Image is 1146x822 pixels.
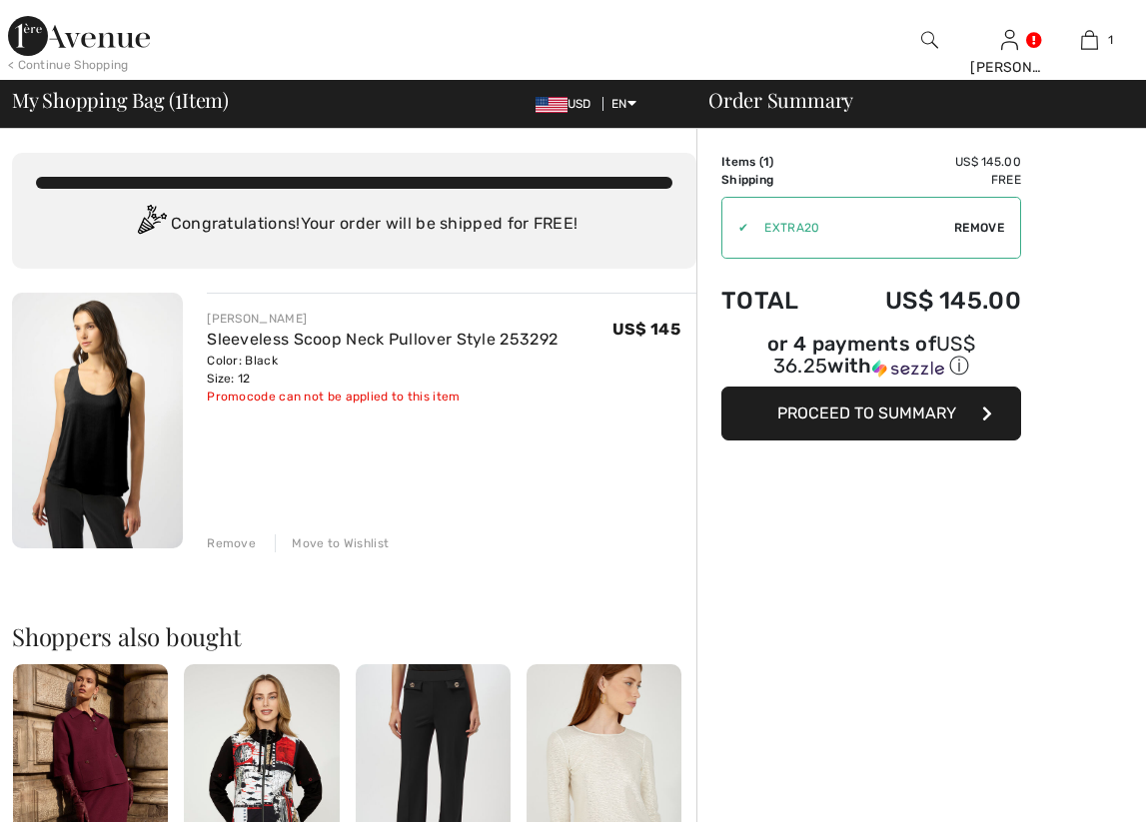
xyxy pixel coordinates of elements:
[8,16,150,56] img: 1ère Avenue
[721,171,830,189] td: Shipping
[207,310,558,328] div: [PERSON_NAME]
[1108,31,1113,49] span: 1
[773,332,975,378] span: US$ 36.25
[536,97,568,113] img: US Dollar
[175,85,182,111] span: 1
[721,153,830,171] td: Items ( )
[611,97,636,111] span: EN
[1001,30,1018,49] a: Sign In
[830,153,1021,171] td: US$ 145.00
[722,219,748,237] div: ✔
[721,335,1021,387] div: or 4 payments ofUS$ 36.25withSezzle Click to learn more about Sezzle
[1001,28,1018,52] img: My Info
[8,56,129,74] div: < Continue Shopping
[872,360,944,378] img: Sezzle
[536,97,599,111] span: USD
[612,320,680,339] span: US$ 145
[777,404,956,422] span: Proceed to Summary
[763,155,769,169] span: 1
[830,267,1021,335] td: US$ 145.00
[207,330,558,349] a: Sleeveless Scoop Neck Pullover Style 253292
[1051,28,1129,52] a: 1
[12,293,183,548] img: Sleeveless Scoop Neck Pullover Style 253292
[921,28,938,52] img: search the website
[207,534,256,552] div: Remove
[1081,28,1098,52] img: My Bag
[684,90,1134,110] div: Order Summary
[721,335,1021,380] div: or 4 payments of with
[12,624,696,648] h2: Shoppers also bought
[36,205,672,245] div: Congratulations! Your order will be shipped for FREE!
[748,198,954,258] input: Promo code
[721,267,830,335] td: Total
[207,352,558,388] div: Color: Black Size: 12
[275,534,389,552] div: Move to Wishlist
[954,219,1004,237] span: Remove
[970,57,1048,78] div: [PERSON_NAME]
[830,171,1021,189] td: Free
[721,387,1021,440] button: Proceed to Summary
[131,205,171,245] img: Congratulation2.svg
[12,90,229,110] span: My Shopping Bag ( Item)
[207,388,558,406] div: Promocode can not be applied to this item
